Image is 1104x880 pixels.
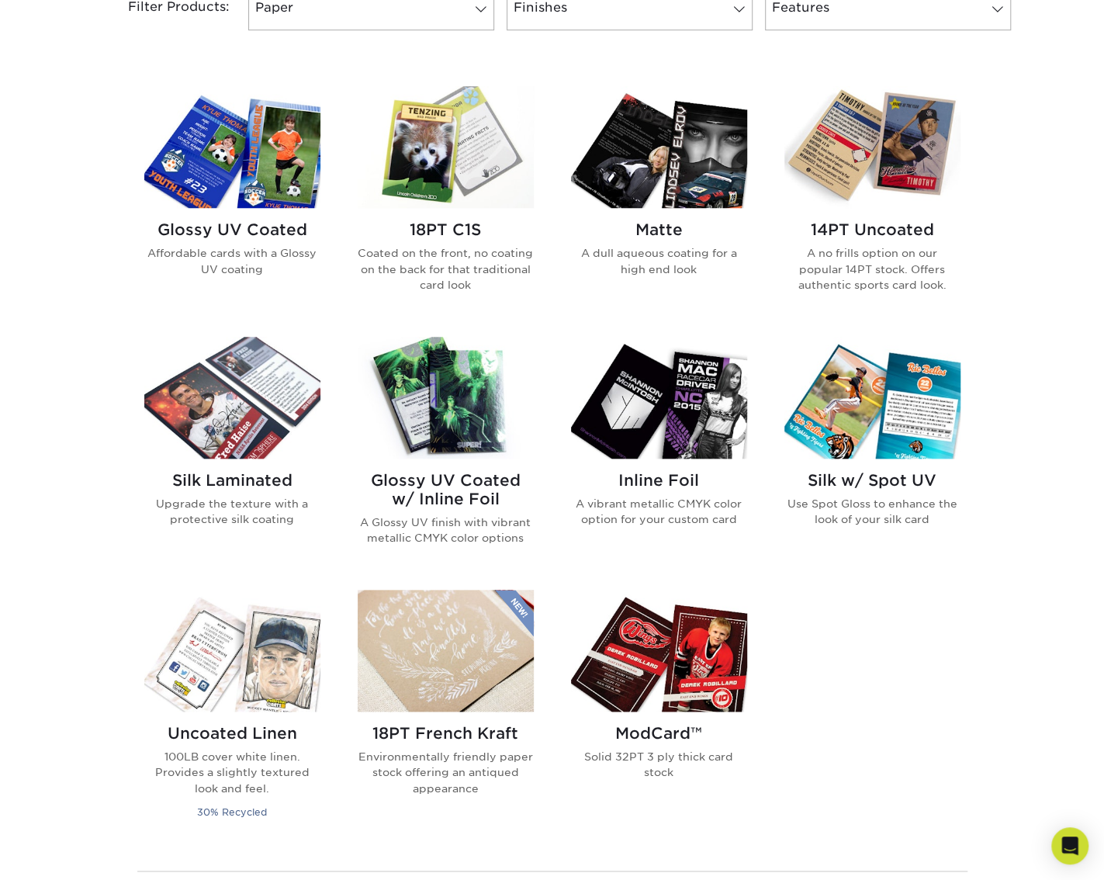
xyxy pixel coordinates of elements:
[144,245,320,277] p: Affordable cards with a Glossy UV coating
[571,496,747,528] p: A vibrant metallic CMYK color option for your custom card
[358,337,534,459] img: Glossy UV Coated w/ Inline Foil Trading Cards
[358,245,534,293] p: Coated on the front, no coating on the back for that traditional card look
[571,590,747,712] img: ModCard™ Trading Cards
[358,86,534,208] img: 18PT C1S Trading Cards
[784,86,960,317] a: 14PT Uncoated Trading Cards 14PT Uncoated A no frills option on our popular 14PT stock. Offers au...
[571,86,747,317] a: Matte Trading Cards Matte A dull aqueous coating for a high end look
[784,220,960,239] h2: 14PT Uncoated
[144,590,320,840] a: Uncoated Linen Trading Cards Uncoated Linen 100LB cover white linen. Provides a slightly textured...
[784,337,960,459] img: Silk w/ Spot UV Trading Cards
[571,590,747,840] a: ModCard™ Trading Cards ModCard™ Solid 32PT 3 ply thick card stock
[784,337,960,571] a: Silk w/ Spot UV Trading Cards Silk w/ Spot UV Use Spot Gloss to enhance the look of your silk card
[571,337,747,571] a: Inline Foil Trading Cards Inline Foil A vibrant metallic CMYK color option for your custom card
[784,496,960,528] p: Use Spot Gloss to enhance the look of your silk card
[358,220,534,239] h2: 18PT C1S
[358,471,534,508] h2: Glossy UV Coated w/ Inline Foil
[144,724,320,743] h2: Uncoated Linen
[358,514,534,546] p: A Glossy UV finish with vibrant metallic CMYK color options
[571,471,747,490] h2: Inline Foil
[144,471,320,490] h2: Silk Laminated
[144,749,320,796] p: 100LB cover white linen. Provides a slightly textured look and feel.
[358,337,534,571] a: Glossy UV Coated w/ Inline Foil Trading Cards Glossy UV Coated w/ Inline Foil A Glossy UV finish ...
[358,749,534,796] p: Environmentally friendly paper stock offering an antiqued appearance
[784,471,960,490] h2: Silk w/ Spot UV
[144,86,320,208] img: Glossy UV Coated Trading Cards
[358,590,534,712] img: 18PT French Kraft Trading Cards
[144,496,320,528] p: Upgrade the texture with a protective silk coating
[358,724,534,743] h2: 18PT French Kraft
[144,220,320,239] h2: Glossy UV Coated
[571,749,747,781] p: Solid 32PT 3 ply thick card stock
[144,337,320,571] a: Silk Laminated Trading Cards Silk Laminated Upgrade the texture with a protective silk coating
[571,245,747,277] p: A dull aqueous coating for a high end look
[197,806,267,818] small: 30% Recycled
[1051,827,1088,864] div: Open Intercom Messenger
[495,590,534,636] img: New Product
[784,86,960,208] img: 14PT Uncoated Trading Cards
[571,220,747,239] h2: Matte
[144,337,320,459] img: Silk Laminated Trading Cards
[358,86,534,317] a: 18PT C1S Trading Cards 18PT C1S Coated on the front, no coating on the back for that traditional ...
[144,590,320,712] img: Uncoated Linen Trading Cards
[784,245,960,293] p: A no frills option on our popular 14PT stock. Offers authentic sports card look.
[144,86,320,317] a: Glossy UV Coated Trading Cards Glossy UV Coated Affordable cards with a Glossy UV coating
[358,590,534,840] a: 18PT French Kraft Trading Cards 18PT French Kraft Environmentally friendly paper stock offering a...
[571,724,747,743] h2: ModCard™
[571,337,747,459] img: Inline Foil Trading Cards
[571,86,747,208] img: Matte Trading Cards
